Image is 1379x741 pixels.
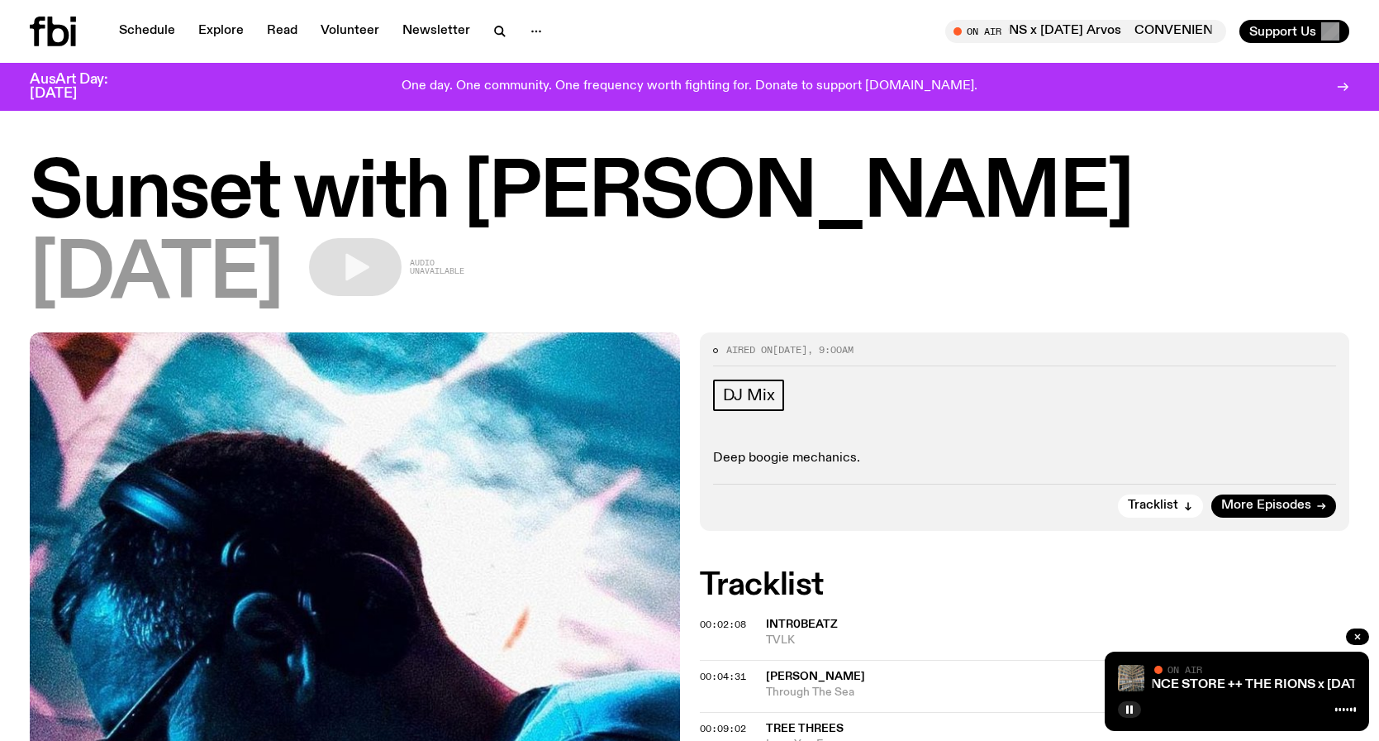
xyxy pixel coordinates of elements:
a: Read [257,20,307,43]
span: Tree Threes [766,723,844,734]
span: intr0beatz [766,619,838,630]
span: Aired on [726,343,773,356]
img: A corner shot of the fbi music library [1118,665,1144,691]
button: On AirCONVENIENCE STORE ++ THE RIONS x [DATE] ArvosCONVENIENCE STORE ++ THE RIONS x [DATE] Arvos [945,20,1226,43]
span: Support Us [1249,24,1316,39]
a: DJ Mix [713,380,785,411]
button: 00:02:08 [700,620,746,629]
span: Through The Sea [766,685,1350,700]
span: , 9:00am [807,343,854,356]
span: TVLK [766,633,1350,648]
a: Newsletter [392,20,480,43]
h1: Sunset with [PERSON_NAME] [30,157,1349,232]
span: [DATE] [30,238,283,313]
span: 00:02:08 [700,618,746,631]
a: Explore [188,20,254,43]
span: More Episodes [1221,500,1311,512]
span: 00:04:31 [700,670,746,683]
button: 00:04:31 [700,672,746,681]
a: Schedule [109,20,185,43]
p: Deep boogie mechanics. [713,451,1337,466]
h2: Tracklist [700,571,1350,600]
a: More Episodes [1211,495,1336,518]
p: One day. One community. One frequency worth fighting for. Donate to support [DOMAIN_NAME]. [402,79,977,94]
span: Tracklist [1128,500,1178,512]
button: Support Us [1239,20,1349,43]
span: On Air [1167,664,1202,675]
span: [PERSON_NAME] [766,671,865,682]
span: 00:09:02 [700,722,746,735]
button: 00:09:02 [700,724,746,734]
button: Tracklist [1118,495,1203,518]
a: Volunteer [311,20,389,43]
span: [DATE] [773,343,807,356]
span: Audio unavailable [410,259,464,275]
span: DJ Mix [723,386,775,404]
h3: AusArt Day: [DATE] [30,73,136,101]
